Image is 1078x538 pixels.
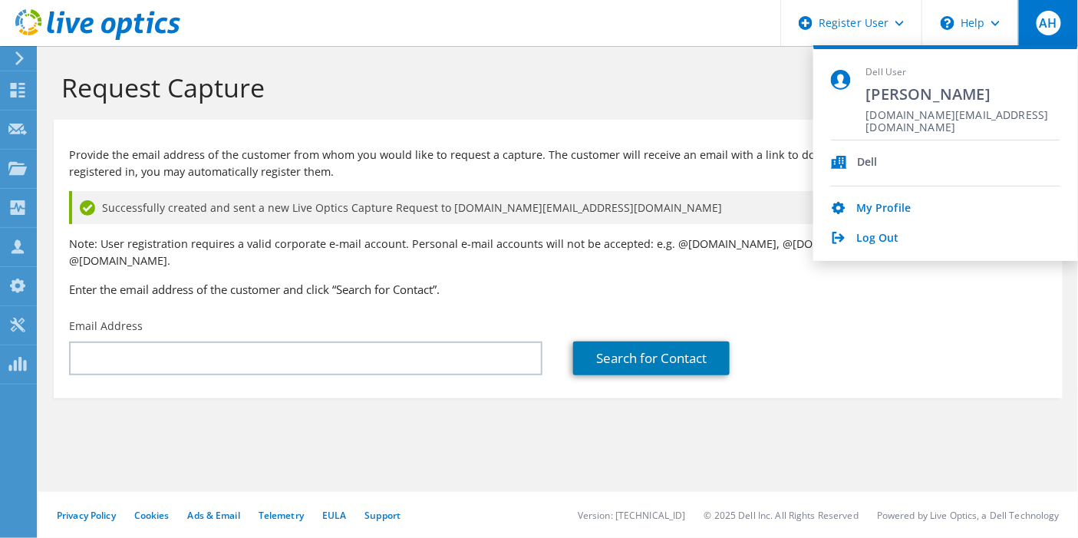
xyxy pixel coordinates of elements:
[69,319,143,334] label: Email Address
[259,509,304,522] a: Telemetry
[866,84,1060,104] span: [PERSON_NAME]
[704,509,859,522] li: © 2025 Dell Inc. All Rights Reserved
[866,109,1060,124] span: [DOMAIN_NAME][EMAIL_ADDRESS][DOMAIN_NAME]
[134,509,170,522] a: Cookies
[866,66,1060,79] span: Dell User
[857,156,878,170] div: Dell
[61,71,1047,104] h1: Request Capture
[1037,11,1061,35] span: AH
[188,509,240,522] a: Ads & Email
[364,509,401,522] a: Support
[69,236,1047,269] p: Note: User registration requires a valid corporate e-mail account. Personal e-mail accounts will ...
[57,509,116,522] a: Privacy Policy
[102,200,722,216] span: Successfully created and sent a new Live Optics Capture Request to [DOMAIN_NAME][EMAIL_ADDRESS][D...
[573,342,730,375] a: Search for Contact
[322,509,346,522] a: EULA
[856,232,899,246] a: Log Out
[941,16,954,30] svg: \n
[877,509,1060,522] li: Powered by Live Optics, a Dell Technology
[69,147,1047,180] p: Provide the email address of the customer from whom you would like to request a capture. The cust...
[578,509,686,522] li: Version: [TECHNICAL_ID]
[856,202,911,216] a: My Profile
[69,281,1047,298] h3: Enter the email address of the customer and click “Search for Contact”.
